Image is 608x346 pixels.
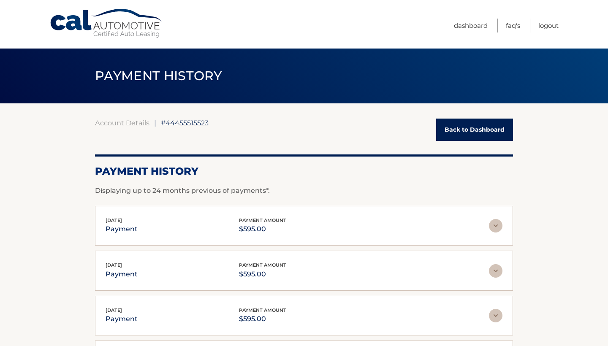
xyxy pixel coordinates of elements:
span: PAYMENT HISTORY [95,68,222,84]
h2: Payment History [95,165,513,178]
img: accordion-rest.svg [489,219,502,232]
span: | [154,119,156,127]
span: payment amount [239,262,286,268]
a: FAQ's [506,19,520,32]
a: Account Details [95,119,149,127]
p: $595.00 [239,313,286,325]
p: payment [106,223,138,235]
span: #44455515523 [161,119,209,127]
span: payment amount [239,307,286,313]
img: accordion-rest.svg [489,309,502,322]
span: [DATE] [106,217,122,223]
a: Logout [538,19,559,32]
p: $595.00 [239,223,286,235]
a: Back to Dashboard [436,119,513,141]
span: [DATE] [106,262,122,268]
p: Displaying up to 24 months previous of payments*. [95,186,513,196]
img: accordion-rest.svg [489,264,502,278]
a: Dashboard [454,19,488,32]
span: payment amount [239,217,286,223]
a: Cal Automotive [49,8,163,38]
span: [DATE] [106,307,122,313]
p: payment [106,268,138,280]
p: payment [106,313,138,325]
p: $595.00 [239,268,286,280]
